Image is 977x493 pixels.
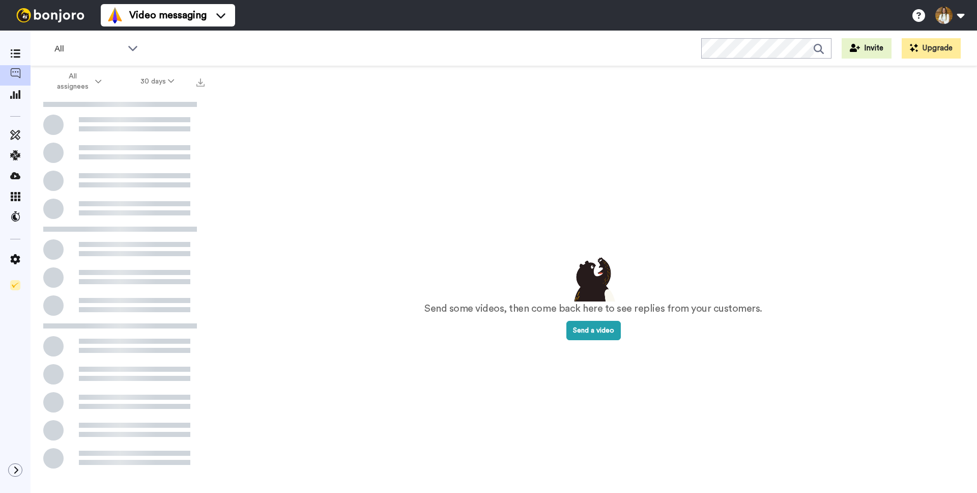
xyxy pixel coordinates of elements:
img: vm-color.svg [107,7,123,23]
button: Invite [842,38,892,59]
img: export.svg [196,78,205,87]
img: bj-logo-header-white.svg [12,8,89,22]
img: Checklist.svg [10,280,20,290]
a: Send a video [566,327,621,334]
span: All [54,43,123,55]
button: All assignees [33,67,121,96]
button: Upgrade [902,38,961,59]
span: Video messaging [129,8,207,22]
button: Send a video [566,321,621,340]
button: 30 days [121,72,194,91]
p: Send some videos, then come back here to see replies from your customers. [424,302,762,316]
span: All assignees [52,71,93,92]
img: results-emptystates.png [568,255,619,302]
button: Export all results that match these filters now. [193,74,208,89]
